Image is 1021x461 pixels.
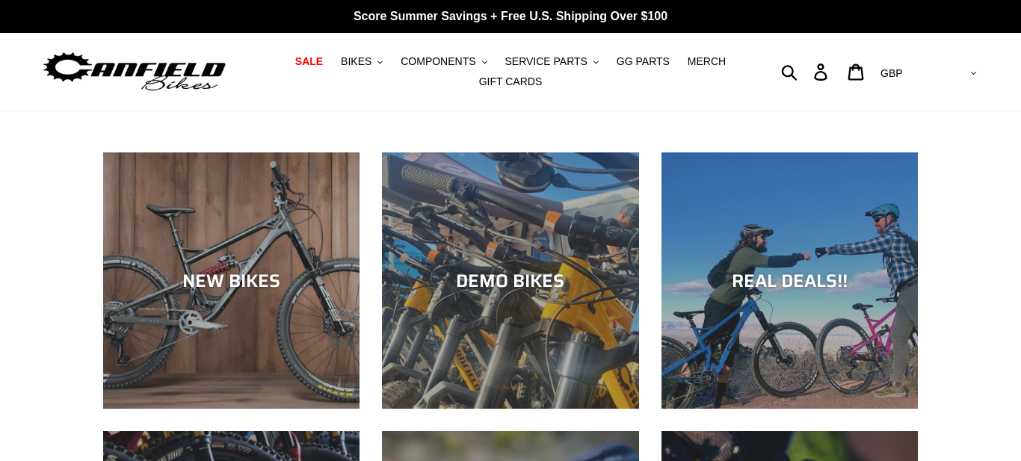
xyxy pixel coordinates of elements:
span: SERVICE PARTS [505,55,587,68]
button: SERVICE PARTS [497,52,605,72]
div: NEW BIKES [103,270,360,291]
a: REAL DEALS!! [661,152,918,409]
button: BIKES [333,52,390,72]
a: GIFT CARDS [472,72,550,92]
a: NEW BIKES [103,152,360,409]
div: REAL DEALS!! [661,270,918,291]
a: MERCH [680,52,733,72]
a: DEMO BIKES [382,152,638,409]
span: GG PARTS [617,55,670,68]
span: COMPONENTS [401,55,475,68]
span: GIFT CARDS [479,75,543,88]
div: DEMO BIKES [382,270,638,291]
a: GG PARTS [609,52,677,72]
span: SALE [295,55,323,68]
span: BIKES [341,55,371,68]
span: MERCH [688,55,726,68]
a: SALE [288,52,330,72]
button: COMPONENTS [393,52,494,72]
img: Canfield Bikes [41,49,228,96]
